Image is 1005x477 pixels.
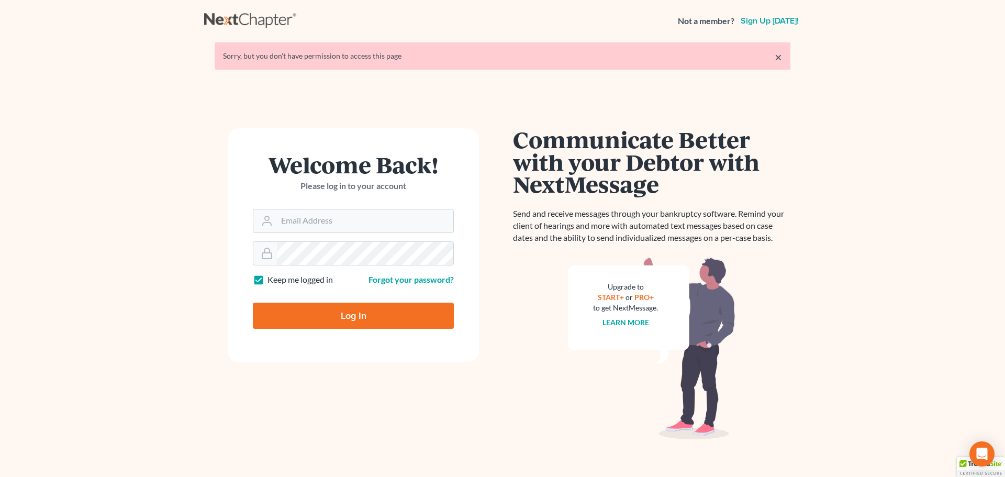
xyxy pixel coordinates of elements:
input: Log In [253,303,454,329]
strong: Not a member? [678,15,734,27]
img: nextmessage_bg-59042aed3d76b12b5cd301f8e5b87938c9018125f34e5fa2b7a6b67550977c72.svg [568,257,735,440]
p: Please log in to your account [253,180,454,192]
div: to get NextMessage. [593,303,658,313]
p: Send and receive messages through your bankruptcy software. Remind your client of hearings and mo... [513,208,790,244]
label: Keep me logged in [267,274,333,286]
span: or [626,293,633,302]
div: Sorry, but you don't have permission to access this page [223,51,782,61]
div: TrustedSite Certified [957,457,1005,477]
a: START+ [598,293,624,302]
a: Learn more [602,318,649,327]
div: Open Intercom Messenger [969,441,995,467]
a: Sign up [DATE]! [739,17,801,25]
a: × [775,51,782,63]
h1: Welcome Back! [253,153,454,176]
div: Upgrade to [593,282,658,292]
a: PRO+ [634,293,654,302]
input: Email Address [277,209,453,232]
a: Forgot your password? [368,274,454,284]
h1: Communicate Better with your Debtor with NextMessage [513,128,790,195]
